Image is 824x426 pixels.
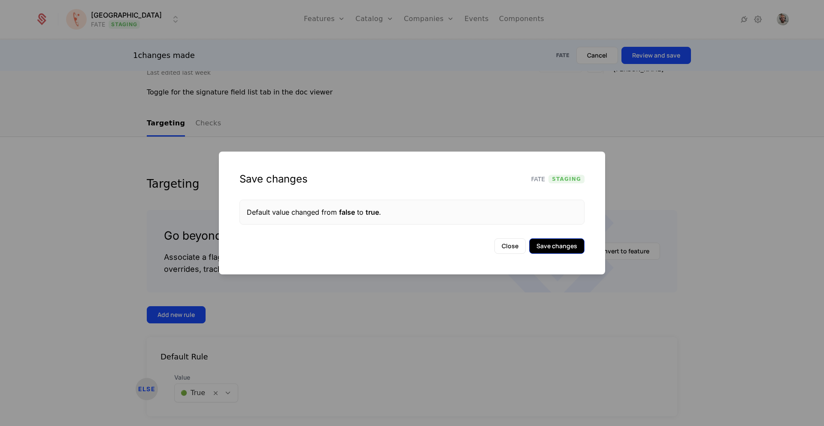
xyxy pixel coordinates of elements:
[239,172,308,186] div: Save changes
[531,175,545,183] span: FATE
[339,208,355,216] span: false
[247,207,577,217] div: Default value changed from to .
[548,175,585,183] span: Staging
[366,208,379,216] span: true
[494,238,526,254] button: Close
[529,238,585,254] button: Save changes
